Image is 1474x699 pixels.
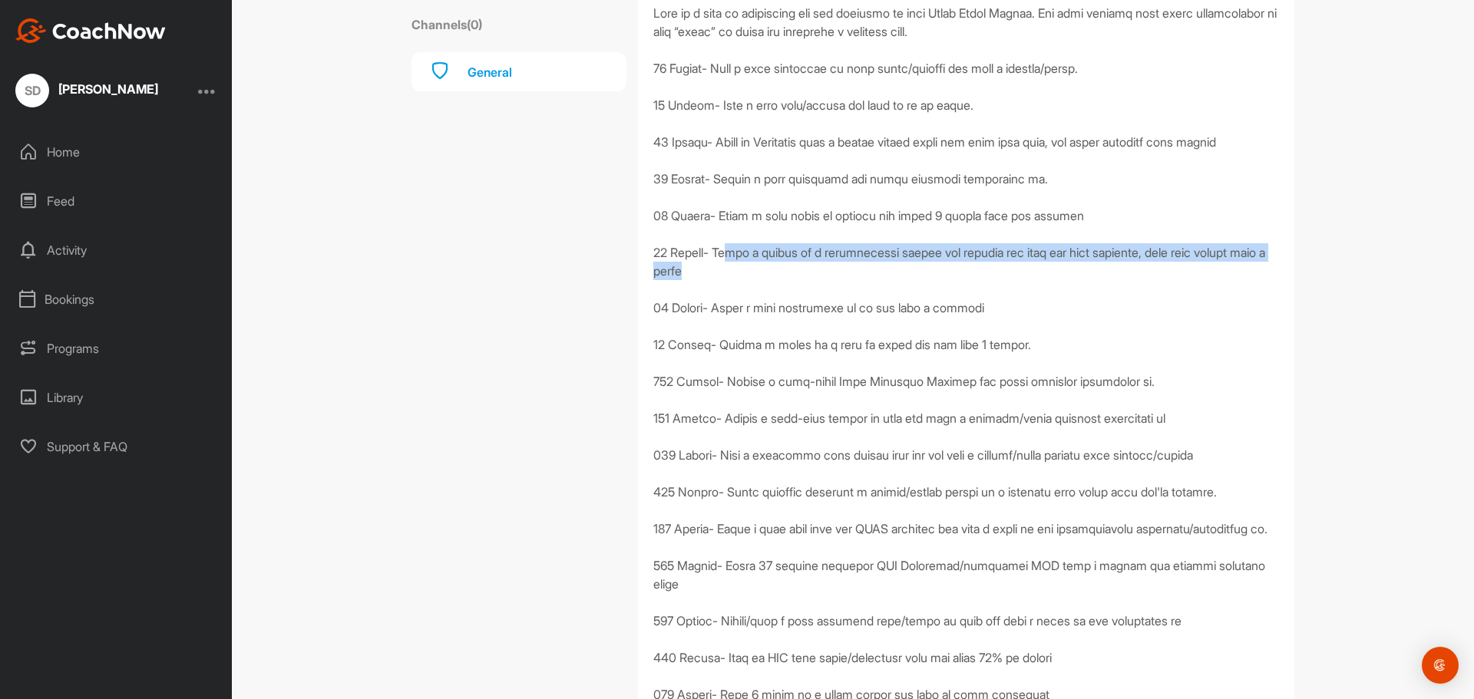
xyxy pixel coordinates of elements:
img: CoachNow [15,18,166,43]
label: Channels ( 0 ) [411,15,482,34]
div: Library [8,378,225,417]
div: Home [8,133,225,171]
div: General [468,63,512,81]
div: [PERSON_NAME] [58,83,158,95]
div: Support & FAQ [8,427,225,466]
div: Programs [8,329,225,368]
div: SD [15,74,49,107]
div: Feed [8,182,225,220]
div: Open Intercom Messenger [1422,647,1459,684]
div: Bookings [8,280,225,318]
div: Activity [8,231,225,269]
